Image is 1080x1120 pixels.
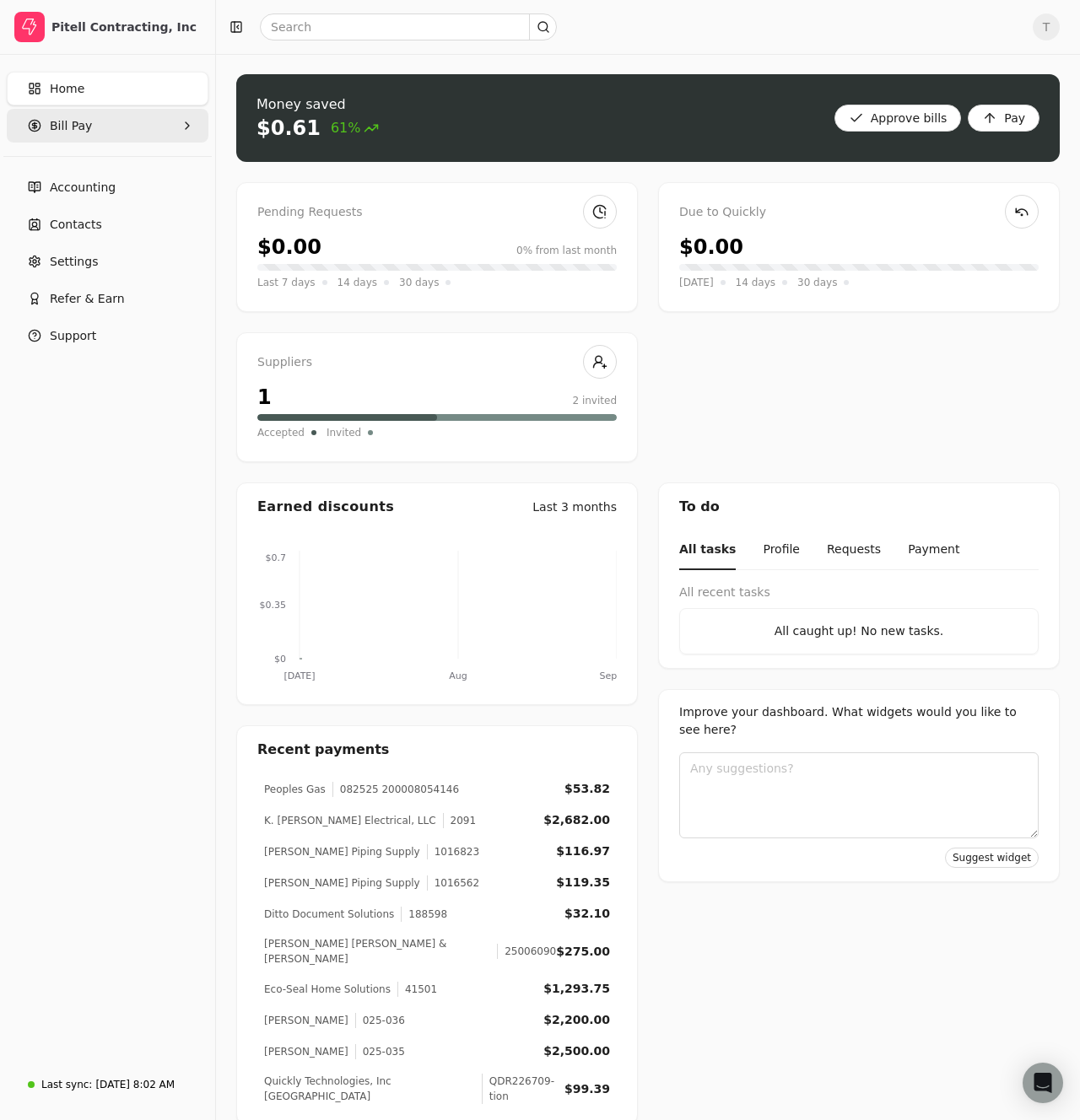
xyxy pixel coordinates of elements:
span: Last 7 days [257,274,316,291]
div: $1,293.75 [543,980,610,998]
div: Pitell Contracting, Inc [51,19,201,35]
span: Invited [327,424,361,441]
span: Accounting [50,179,116,197]
span: Settings [50,253,98,271]
span: [DATE] [679,274,714,291]
span: Accepted [257,424,305,441]
div: $275.00 [556,943,610,961]
div: 082525 200008054146 [332,782,459,797]
div: 1016562 [427,875,479,891]
div: $119.35 [556,874,610,891]
div: $0.00 [257,232,321,262]
div: $0.61 [256,115,321,142]
div: 25006090 [497,944,556,959]
tspan: $0 [274,654,286,665]
div: [PERSON_NAME] Piping Supply [264,844,420,859]
div: 41501 [397,982,437,997]
button: Suggest widget [945,848,1039,868]
tspan: Aug [449,670,467,681]
div: Eco-Seal Home Solutions [264,982,391,997]
tspan: $0.35 [260,600,287,611]
span: 30 days [399,274,439,291]
button: Payment [908,530,959,570]
div: Pending Requests [257,203,617,222]
div: Open Intercom Messenger [1023,1063,1063,1103]
div: QDR226709-tion [482,1074,564,1104]
span: 14 days [337,274,377,291]
button: Bill Pay [7,109,208,143]
input: Search [260,13,557,40]
button: T [1033,13,1060,40]
div: Quickly Technologies, Inc [GEOGRAPHIC_DATA] [264,1074,475,1104]
div: $0.00 [679,232,743,262]
div: 1 [257,382,272,412]
div: 0% from last month [516,243,617,258]
div: $116.97 [556,843,610,860]
div: Suppliers [257,353,617,372]
div: To do [659,483,1059,530]
a: Last sync:[DATE] 8:02 AM [7,1069,208,1100]
span: 30 days [797,274,837,291]
div: Money saved [256,94,379,115]
div: Recent payments [237,726,637,773]
span: Bill Pay [50,117,92,135]
button: Support [7,319,208,353]
div: Peoples Gas [264,782,326,797]
div: K. [PERSON_NAME] Electrical, LLC [264,813,436,828]
div: All caught up! No new tasks. [694,622,1024,640]
div: 2091 [443,813,477,828]
div: Due to Quickly [679,203,1039,222]
tspan: [DATE] [283,670,315,681]
div: [DATE] 8:02 AM [95,1077,175,1092]
span: 61% [331,118,380,138]
a: Home [7,72,208,105]
span: Home [50,80,84,98]
div: Last 3 months [532,498,617,516]
div: Last sync: [41,1077,92,1092]
div: Improve your dashboard. What widgets would you like to see here? [679,703,1039,739]
div: 025-035 [355,1044,405,1059]
tspan: $0.7 [266,552,287,563]
button: Pay [968,105,1039,132]
div: $32.10 [564,905,610,923]
div: $2,500.00 [543,1042,610,1060]
div: Earned discounts [257,497,394,517]
div: [PERSON_NAME] [264,1013,348,1028]
div: [PERSON_NAME] [264,1044,348,1059]
span: Contacts [50,216,102,234]
div: 2 invited [572,393,617,408]
button: Approve bills [834,105,962,132]
a: Accounting [7,170,208,204]
div: $2,200.00 [543,1011,610,1029]
div: [PERSON_NAME] Piping Supply [264,875,420,891]
div: $99.39 [564,1080,610,1098]
button: All tasks [679,530,736,570]
button: Profile [763,530,800,570]
button: Refer & Earn [7,282,208,315]
a: Settings [7,245,208,278]
div: 188598 [401,907,447,922]
span: 14 days [736,274,775,291]
div: All recent tasks [679,584,1039,601]
div: Ditto Document Solutions [264,907,394,922]
button: Requests [827,530,881,570]
tspan: Sep [600,670,618,681]
div: 1016823 [427,844,479,859]
span: Support [50,327,96,345]
div: [PERSON_NAME] [PERSON_NAME] & [PERSON_NAME] [264,936,490,967]
div: 025-036 [355,1013,405,1028]
div: $53.82 [564,780,610,798]
a: Contacts [7,207,208,241]
div: $2,682.00 [543,811,610,829]
span: Refer & Earn [50,290,125,308]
